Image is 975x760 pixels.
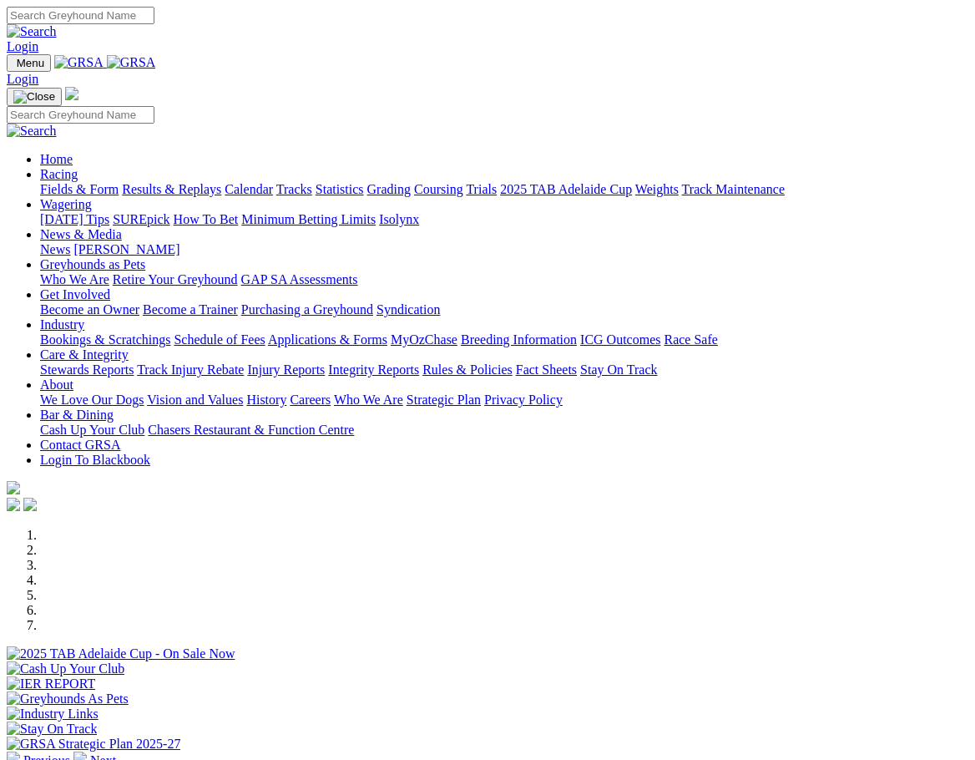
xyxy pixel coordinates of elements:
button: Toggle navigation [7,88,62,106]
a: Racing [40,167,78,181]
a: 2025 TAB Adelaide Cup [500,182,632,196]
a: We Love Our Dogs [40,393,144,407]
a: Privacy Policy [484,393,563,407]
a: Chasers Restaurant & Function Centre [148,423,354,437]
div: About [40,393,968,408]
div: Bar & Dining [40,423,968,438]
img: IER REPORT [7,676,95,692]
img: GRSA [54,55,104,70]
a: Track Injury Rebate [137,362,244,377]
div: Wagering [40,212,968,227]
a: News & Media [40,227,122,241]
div: Care & Integrity [40,362,968,377]
input: Search [7,106,154,124]
a: Login [7,39,38,53]
a: Grading [367,182,411,196]
a: Careers [290,393,331,407]
a: Results & Replays [122,182,221,196]
a: Coursing [414,182,463,196]
div: Industry [40,332,968,347]
a: Bookings & Scratchings [40,332,170,347]
a: Become an Owner [40,302,139,317]
a: Greyhounds as Pets [40,257,145,271]
img: GRSA [107,55,156,70]
img: Stay On Track [7,722,97,737]
a: [DATE] Tips [40,212,109,226]
div: Greyhounds as Pets [40,272,968,287]
a: Get Involved [40,287,110,301]
a: How To Bet [174,212,239,226]
a: Syndication [376,302,440,317]
img: Search [7,124,57,139]
a: Isolynx [379,212,419,226]
a: Contact GRSA [40,438,120,452]
a: [PERSON_NAME] [73,242,179,256]
img: facebook.svg [7,498,20,511]
a: Stay On Track [580,362,657,377]
img: Cash Up Your Club [7,661,124,676]
img: logo-grsa-white.png [65,87,78,100]
div: Racing [40,182,968,197]
a: Breeding Information [461,332,577,347]
a: Tracks [276,182,312,196]
img: Industry Links [7,707,99,722]
div: News & Media [40,242,968,257]
a: ICG Outcomes [580,332,660,347]
a: Who We Are [40,272,109,286]
a: Become a Trainer [143,302,238,317]
img: Close [13,90,55,104]
a: Wagering [40,197,92,211]
a: Integrity Reports [328,362,419,377]
a: Purchasing a Greyhound [241,302,373,317]
a: Login To Blackbook [40,453,150,467]
a: Stewards Reports [40,362,134,377]
span: Menu [17,57,44,69]
a: Weights [635,182,679,196]
a: Login [7,72,38,86]
img: Search [7,24,57,39]
a: Fields & Form [40,182,119,196]
a: Race Safe [664,332,717,347]
a: Cash Up Your Club [40,423,144,437]
a: Home [40,152,73,166]
a: News [40,242,70,256]
div: Get Involved [40,302,968,317]
img: twitter.svg [23,498,37,511]
a: Vision and Values [147,393,243,407]
a: History [246,393,286,407]
a: Minimum Betting Limits [241,212,376,226]
a: Fact Sheets [516,362,577,377]
a: Care & Integrity [40,347,129,362]
a: Industry [40,317,84,332]
a: Bar & Dining [40,408,114,422]
a: Retire Your Greyhound [113,272,238,286]
a: Track Maintenance [682,182,785,196]
a: About [40,377,73,392]
a: Schedule of Fees [174,332,265,347]
a: MyOzChase [391,332,457,347]
a: Injury Reports [247,362,325,377]
a: Calendar [225,182,273,196]
a: Applications & Forms [268,332,387,347]
input: Search [7,7,154,24]
a: Statistics [316,182,364,196]
a: Trials [466,182,497,196]
a: SUREpick [113,212,169,226]
a: Rules & Policies [422,362,513,377]
a: Who We Are [334,393,403,407]
img: logo-grsa-white.png [7,481,20,494]
img: 2025 TAB Adelaide Cup - On Sale Now [7,646,235,661]
a: Strategic Plan [407,393,481,407]
button: Toggle navigation [7,54,51,72]
img: Greyhounds As Pets [7,692,129,707]
a: GAP SA Assessments [241,272,358,286]
img: GRSA Strategic Plan 2025-27 [7,737,180,752]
